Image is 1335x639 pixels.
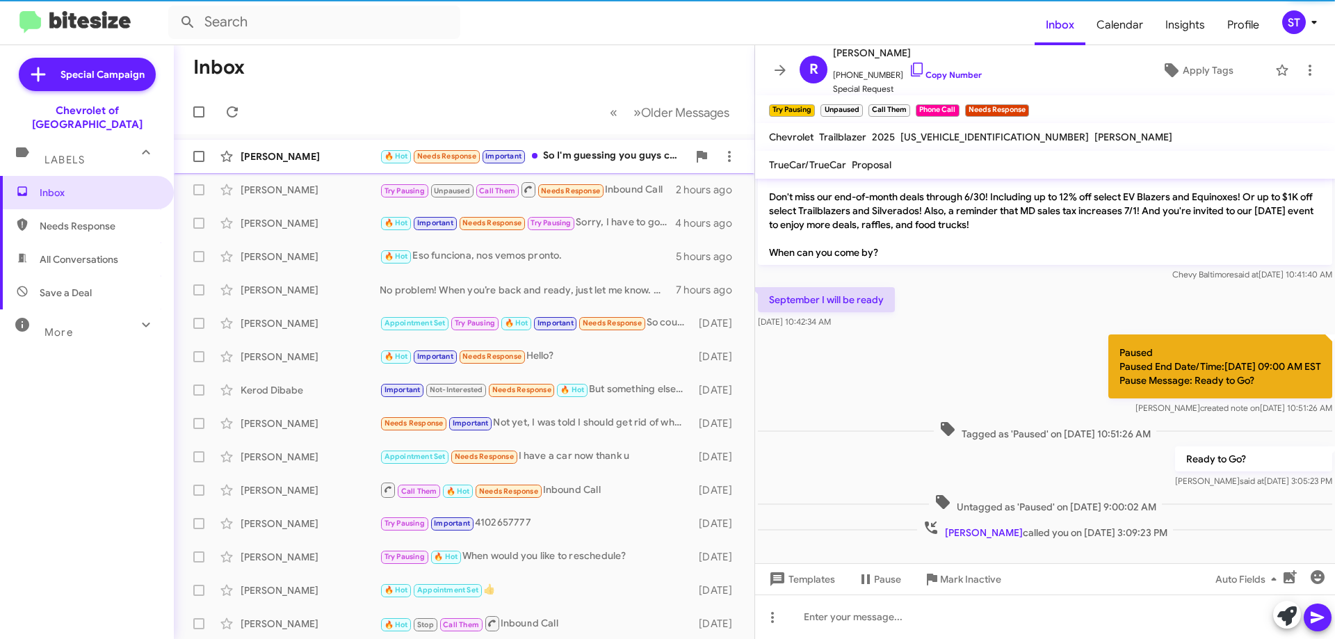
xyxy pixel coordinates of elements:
[900,131,1089,143] span: [US_VEHICLE_IDENTIFICATION_NUMBER]
[820,104,862,117] small: Unpaused
[676,250,743,264] div: 5 hours ago
[241,149,380,163] div: [PERSON_NAME]
[385,620,408,629] span: 🔥 Hot
[380,515,692,531] div: 4102657777
[385,318,446,327] span: Appointment Set
[385,452,446,461] span: Appointment Set
[1175,446,1332,471] p: Ready to Go?
[531,218,571,227] span: Try Pausing
[692,316,743,330] div: [DATE]
[417,352,453,361] span: Important
[241,183,380,197] div: [PERSON_NAME]
[44,326,73,339] span: More
[909,70,982,80] a: Copy Number
[676,283,743,297] div: 7 hours ago
[417,620,434,629] span: Stop
[455,452,514,461] span: Needs Response
[385,385,421,394] span: Important
[380,248,676,264] div: Eso funciona, nos vemos pronto.
[912,567,1012,592] button: Mark Inactive
[380,415,692,431] div: Not yet, I was told I should get rid of what I have first
[625,98,738,127] button: Next
[1175,476,1332,486] span: [PERSON_NAME] [DATE] 3:05:23 PM
[1135,403,1332,413] span: [PERSON_NAME] [DATE] 10:51:26 AM
[560,385,584,394] span: 🔥 Hot
[1126,58,1268,83] button: Apply Tags
[40,186,158,200] span: Inbox
[193,56,245,79] h1: Inbox
[479,487,538,496] span: Needs Response
[385,252,408,261] span: 🔥 Hot
[601,98,626,127] button: Previous
[168,6,460,39] input: Search
[846,567,912,592] button: Pause
[692,350,743,364] div: [DATE]
[505,318,528,327] span: 🔥 Hot
[380,148,688,164] div: So I'm guessing you guys can't do anything for me?
[385,585,408,594] span: 🔥 Hot
[44,154,85,166] span: Labels
[241,450,380,464] div: [PERSON_NAME]
[833,45,982,61] span: [PERSON_NAME]
[241,350,380,364] div: [PERSON_NAME]
[479,186,515,195] span: Call Them
[929,494,1162,514] span: Untagged as 'Paused' on [DATE] 9:00:02 AM
[692,416,743,430] div: [DATE]
[692,383,743,397] div: [DATE]
[692,517,743,531] div: [DATE]
[1108,334,1332,398] p: Paused Paused End Date/Time:[DATE] 09:00 AM EST Pause Message: Ready to Go?
[868,104,910,117] small: Call Them
[241,316,380,330] div: [PERSON_NAME]
[385,186,425,195] span: Try Pausing
[40,286,92,300] span: Save a Deal
[446,487,470,496] span: 🔥 Hot
[872,131,895,143] span: 2025
[1234,269,1259,280] span: said at
[809,58,818,81] span: R
[380,315,692,331] div: So could you please come and get the truck 🙏
[675,216,743,230] div: 4 hours ago
[241,383,380,397] div: Kerod Dibabe
[610,104,617,121] span: «
[241,250,380,264] div: [PERSON_NAME]
[241,283,380,297] div: [PERSON_NAME]
[692,450,743,464] div: [DATE]
[1183,58,1233,83] span: Apply Tags
[852,159,891,171] span: Proposal
[1216,5,1270,45] a: Profile
[537,318,574,327] span: Important
[462,218,521,227] span: Needs Response
[1282,10,1306,34] div: ST
[380,215,675,231] div: Sorry, I have to go in to work [DATE]. I won't be able to make it there until 4pm.
[769,104,815,117] small: Try Pausing
[60,67,145,81] span: Special Campaign
[602,98,738,127] nav: Page navigation example
[633,104,641,121] span: »
[241,216,380,230] div: [PERSON_NAME]
[385,519,425,528] span: Try Pausing
[692,617,743,631] div: [DATE]
[380,382,692,398] div: But something else had came up
[241,517,380,531] div: [PERSON_NAME]
[19,58,156,91] a: Special Campaign
[434,519,470,528] span: Important
[676,183,743,197] div: 2 hours ago
[1240,476,1264,486] span: said at
[692,483,743,497] div: [DATE]
[692,550,743,564] div: [DATE]
[758,287,895,312] p: September I will be ready
[380,283,676,297] div: No problem! When you’re back and ready, just let me know. We can schedule a time to discuss your ...
[1215,567,1282,592] span: Auto Fields
[40,219,158,233] span: Needs Response
[874,567,901,592] span: Pause
[385,419,444,428] span: Needs Response
[434,186,470,195] span: Unpaused
[1035,5,1085,45] a: Inbox
[385,552,425,561] span: Try Pausing
[692,583,743,597] div: [DATE]
[380,549,692,565] div: When would you like to reschedule?
[1085,5,1154,45] span: Calendar
[965,104,1029,117] small: Needs Response
[455,318,495,327] span: Try Pausing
